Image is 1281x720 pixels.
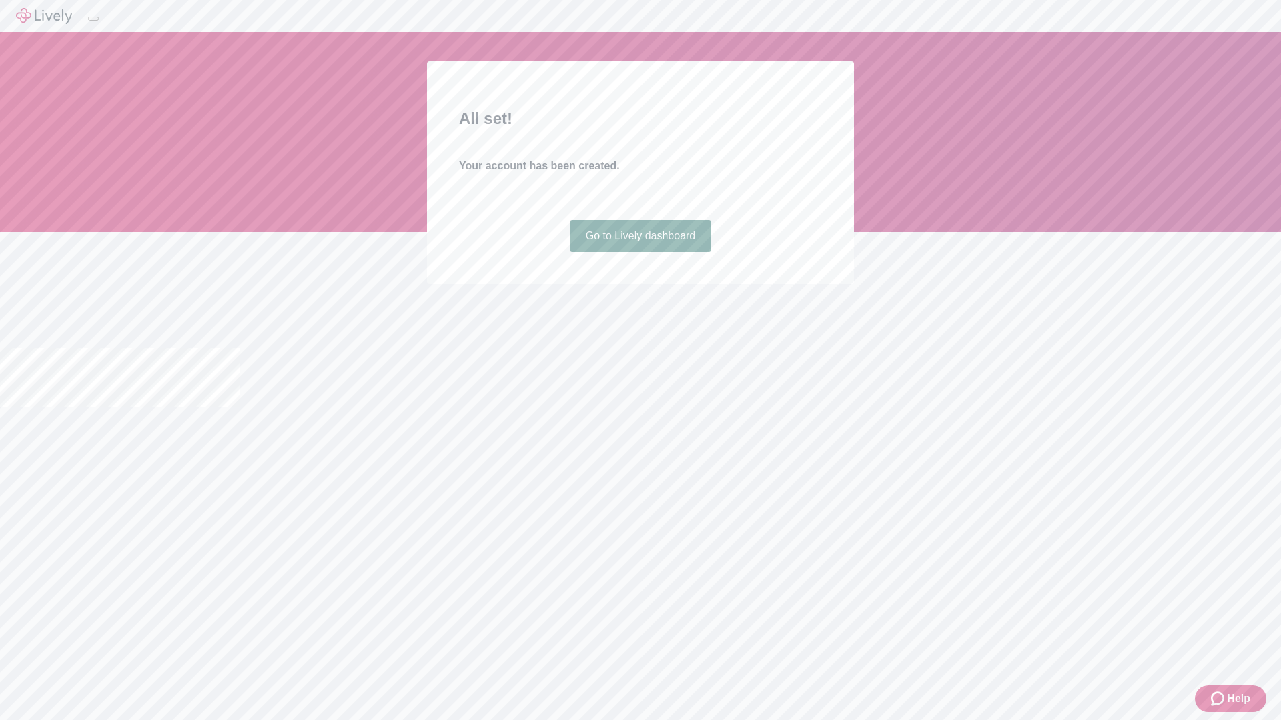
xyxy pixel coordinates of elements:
[16,8,72,24] img: Lively
[570,220,712,252] a: Go to Lively dashboard
[459,107,822,131] h2: All set!
[1211,691,1227,707] svg: Zendesk support icon
[1195,685,1266,712] button: Zendesk support iconHelp
[88,17,99,21] button: Log out
[459,158,822,174] h4: Your account has been created.
[1227,691,1250,707] span: Help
